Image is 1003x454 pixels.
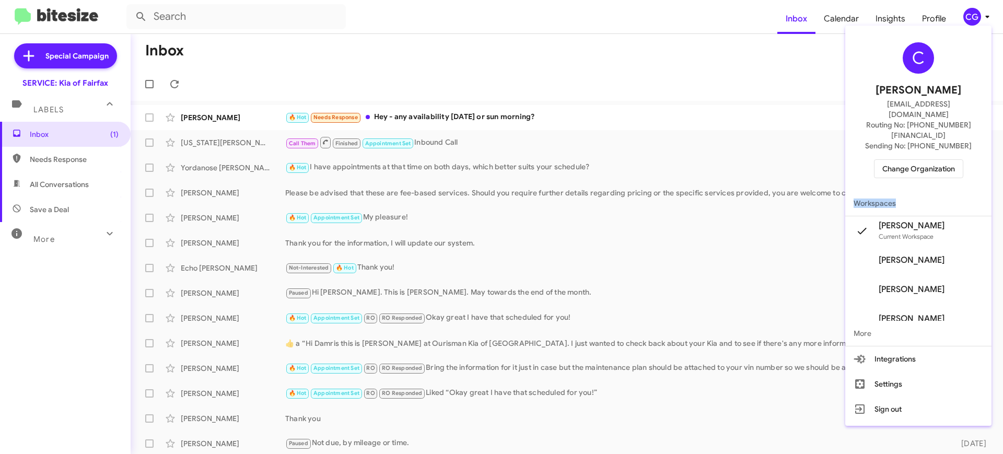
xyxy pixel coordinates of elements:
div: C [903,42,934,74]
span: Sending No: [PHONE_NUMBER] [865,141,972,151]
span: [PERSON_NAME] [879,255,944,265]
span: Current Workspace [879,232,934,240]
span: Routing No: [PHONE_NUMBER][FINANCIAL_ID] [858,120,979,141]
span: Change Organization [882,160,955,178]
span: Workspaces [845,191,992,216]
span: [PERSON_NAME] [879,313,944,324]
span: More [845,321,992,346]
button: Change Organization [874,159,963,178]
span: [PERSON_NAME] [879,284,944,295]
span: [EMAIL_ADDRESS][DOMAIN_NAME] [858,99,979,120]
span: [PERSON_NAME] [879,220,944,231]
button: Settings [845,371,992,397]
span: [PERSON_NAME] [876,82,961,99]
button: Integrations [845,346,992,371]
button: Sign out [845,397,992,422]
